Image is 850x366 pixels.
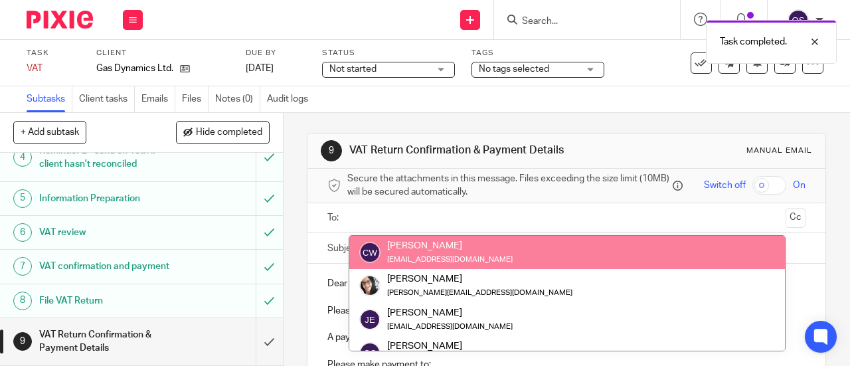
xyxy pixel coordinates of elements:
[96,62,173,75] p: Gas Dynamics Ltd.
[13,189,32,208] div: 5
[13,121,86,143] button: + Add subtask
[176,121,270,143] button: Hide completed
[27,48,80,58] label: Task
[13,292,32,310] div: 8
[182,86,209,112] a: Files
[13,257,32,276] div: 7
[96,48,229,58] label: Client
[79,86,135,112] a: Client tasks
[387,239,513,252] div: [PERSON_NAME]
[347,172,669,199] span: Secure the attachments in this message. Files exceeding the size limit (10MB) will be secured aut...
[329,64,377,74] span: Not started
[788,9,809,31] img: svg%3E
[786,208,806,228] button: Cc
[141,86,175,112] a: Emails
[327,331,806,344] p: A payment of to HMRC is due by
[215,86,260,112] a: Notes (0)
[793,179,806,192] span: On
[746,145,812,156] div: Manual email
[39,291,175,311] h1: File VAT Return
[196,128,262,138] span: Hide completed
[27,11,93,29] img: Pixie
[359,342,381,363] img: svg%3E
[39,189,175,209] h1: Information Preparation
[13,148,32,167] div: 4
[39,256,175,276] h1: VAT confirmation and payment
[39,223,175,242] h1: VAT review
[327,304,806,318] p: Please find attached the latest VAT return which I have successfully submitted to HMRC.
[720,35,787,48] p: Task completed.
[359,275,381,296] img: me%20(1).jpg
[359,309,381,330] img: svg%3E
[13,332,32,351] div: 9
[387,272,572,286] div: [PERSON_NAME]
[13,223,32,242] div: 6
[322,48,455,58] label: Status
[349,143,595,157] h1: VAT Return Confirmation & Payment Details
[27,62,80,75] div: VAT
[267,86,315,112] a: Audit logs
[479,64,549,74] span: No tags selected
[387,256,513,263] small: [EMAIL_ADDRESS][DOMAIN_NAME]
[39,141,175,175] h1: Reminder 2 - send on 13th if client hasn't reconciled
[327,277,806,290] p: Dear [PERSON_NAME],
[27,86,72,112] a: Subtasks
[246,64,274,73] span: [DATE]
[327,242,362,255] label: Subject:
[704,179,746,192] span: Switch off
[327,211,342,225] label: To:
[359,242,381,263] img: svg%3E
[387,323,513,330] small: [EMAIL_ADDRESS][DOMAIN_NAME]
[39,325,175,359] h1: VAT Return Confirmation & Payment Details
[387,339,513,353] div: [PERSON_NAME]
[387,306,513,319] div: [PERSON_NAME]
[246,48,305,58] label: Due by
[387,289,572,296] small: [PERSON_NAME][EMAIL_ADDRESS][DOMAIN_NAME]
[321,140,342,161] div: 9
